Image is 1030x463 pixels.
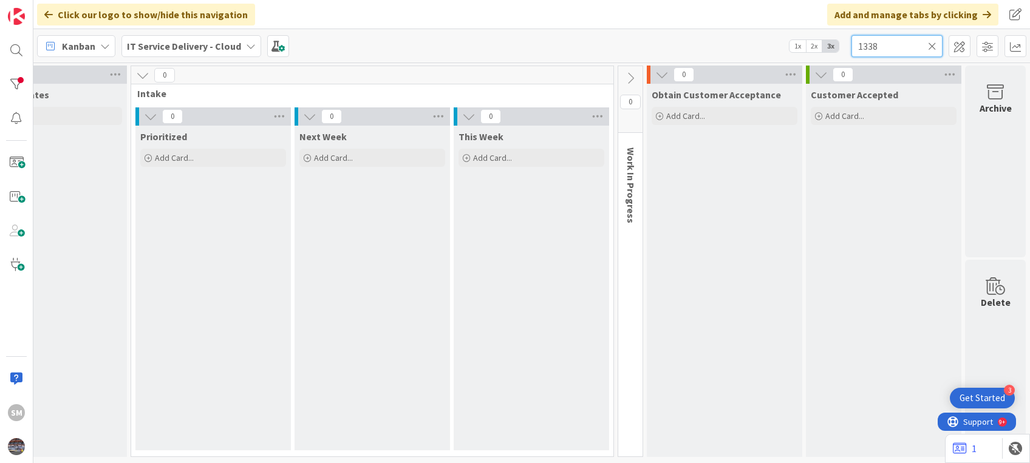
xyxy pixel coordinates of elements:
[825,110,864,121] span: Add Card...
[26,2,55,16] span: Support
[162,109,183,124] span: 0
[140,130,187,143] span: Prioritized
[851,35,943,57] input: Quick Filter...
[155,152,194,163] span: Add Card...
[827,4,998,25] div: Add and manage tabs by clicking
[8,8,25,25] img: Visit kanbanzone.com
[480,109,501,124] span: 0
[620,95,641,109] span: 0
[314,152,353,163] span: Add Card...
[960,392,1005,404] div: Get Started
[473,152,512,163] span: Add Card...
[950,388,1015,408] div: Open Get Started checklist, remaining modules: 3
[806,40,822,52] span: 2x
[953,441,977,456] a: 1
[674,67,694,82] span: 0
[980,101,1012,115] div: Archive
[822,40,839,52] span: 3x
[321,109,342,124] span: 0
[833,67,853,82] span: 0
[652,89,781,101] span: Obtain Customer Acceptance
[299,130,347,143] span: Next Week
[8,404,25,421] div: SM
[811,89,898,101] span: Customer Accepted
[61,5,67,15] div: 9+
[37,4,255,25] div: Click our logo to show/hide this navigation
[137,87,598,100] span: Intake
[8,438,25,455] img: avatar
[62,39,95,53] span: Kanban
[127,40,241,52] b: IT Service Delivery - Cloud
[1004,385,1015,396] div: 3
[981,295,1011,309] div: Delete
[666,110,705,121] span: Add Card...
[625,147,637,223] span: Work In Progress
[459,130,503,143] span: This Week
[790,40,806,52] span: 1x
[154,68,175,83] span: 0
